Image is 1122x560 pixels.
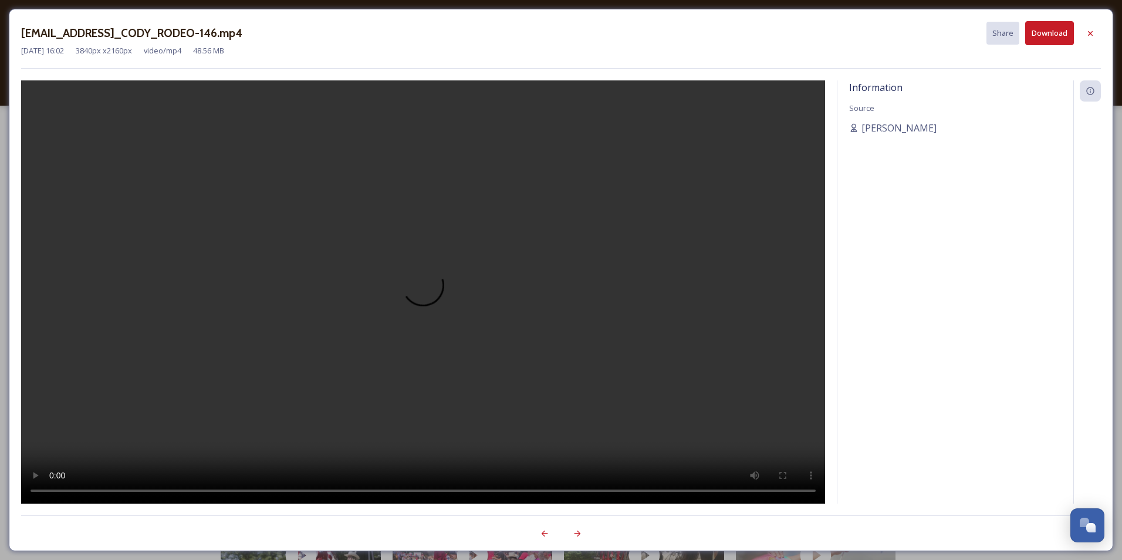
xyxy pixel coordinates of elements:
[1070,508,1104,542] button: Open Chat
[193,45,224,56] span: 48.56 MB
[849,81,903,94] span: Information
[986,22,1019,45] button: Share
[1025,21,1074,45] button: Download
[21,25,242,42] h3: [EMAIL_ADDRESS]_CODY_RODEO-146.mp4
[144,45,181,56] span: video/mp4
[76,45,132,56] span: 3840 px x 2160 px
[849,103,874,113] span: Source
[861,121,937,135] span: [PERSON_NAME]
[21,45,64,56] span: [DATE] 16:02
